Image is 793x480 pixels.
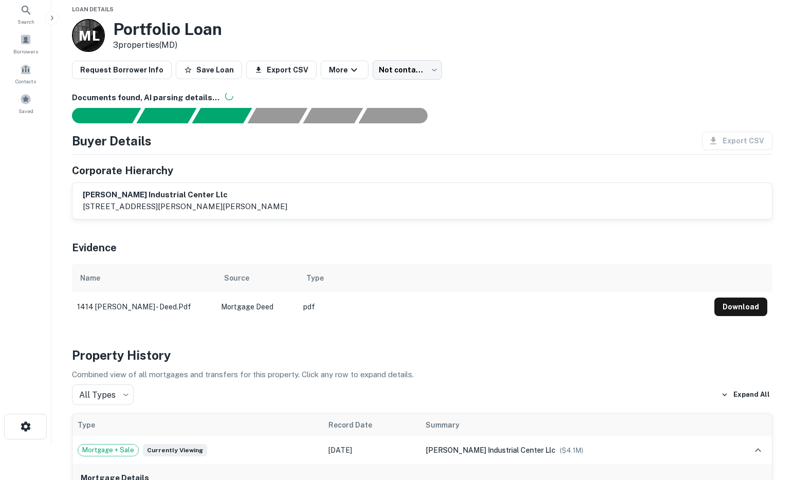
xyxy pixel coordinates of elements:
button: expand row [749,441,767,459]
h5: Corporate Hierarchy [72,163,173,178]
a: Contacts [3,60,48,87]
h6: Documents found, AI parsing details... [72,92,772,104]
th: Summary [420,414,722,436]
span: ($ 4.1M ) [560,447,583,454]
th: Type [72,414,323,436]
p: Combined view of all mortgages and transfers for this property. Click any row to expand details. [72,368,772,381]
p: [STREET_ADDRESS][PERSON_NAME][PERSON_NAME] [83,200,287,213]
span: Contacts [15,77,36,85]
a: M L [72,19,105,52]
div: Sending borrower request to AI... [60,108,137,123]
button: More [321,61,368,79]
button: Expand All [718,387,772,402]
span: [PERSON_NAME] industrial center llc [426,446,556,454]
span: Borrowers [13,47,38,56]
div: Principals found, still searching for contact information. This may take time... [303,108,363,123]
th: Record Date [323,414,420,436]
button: Request Borrower Info [72,61,172,79]
th: Source [216,264,298,292]
button: Save Loan [176,61,242,79]
div: Your request is received and processing... [136,108,196,123]
div: Name [80,272,100,284]
iframe: Chat Widget [742,398,793,447]
div: scrollable content [72,264,772,321]
td: Mortgage Deed [216,292,298,321]
div: AI fulfillment process complete. [359,108,440,123]
span: Saved [19,107,33,115]
p: 3 properties (MD) [113,39,222,51]
div: Documents found, AI parsing details... [192,108,252,123]
th: Name [72,264,216,292]
div: Principals found, AI now looking for contact information... [247,108,307,123]
button: Export CSV [246,61,317,79]
a: Saved [3,89,48,117]
div: Type [306,272,324,284]
span: Loan Details [72,6,114,12]
th: Type [298,264,709,292]
button: Download [714,298,767,316]
div: All Types [72,384,134,405]
span: Currently viewing [143,444,207,456]
h4: Buyer Details [72,132,152,150]
h6: [PERSON_NAME] industrial center llc [83,189,287,201]
h3: Portfolio Loan [113,20,222,39]
span: Mortgage + Sale [78,445,138,455]
td: pdf [298,292,709,321]
td: 1414 [PERSON_NAME] - deed.pdf [72,292,216,321]
td: [DATE] [323,436,420,464]
div: Not contacted [373,60,442,80]
h4: Property History [72,346,772,364]
h5: Evidence [72,240,117,255]
span: Search [17,17,34,26]
p: M L [79,26,99,46]
a: Borrowers [3,30,48,58]
div: Source [224,272,249,284]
